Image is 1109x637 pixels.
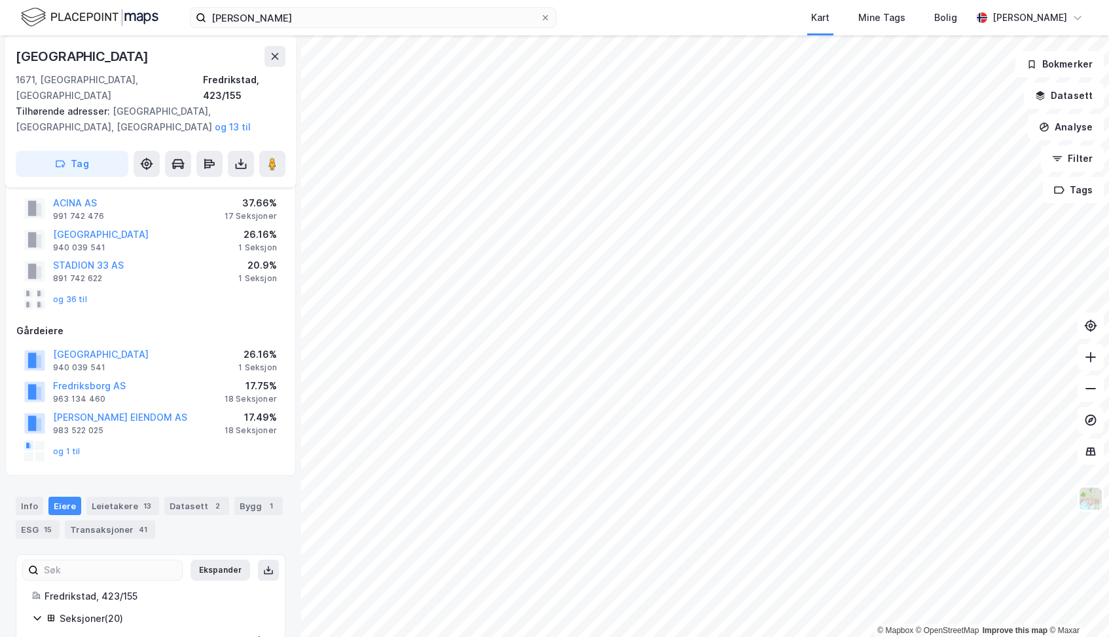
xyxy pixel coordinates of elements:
div: 37.66% [225,195,277,211]
button: Tag [16,151,128,177]
div: 18 Seksjoner [225,425,277,436]
div: 1 Seksjon [238,362,277,373]
div: Gårdeiere [16,323,285,339]
div: 26.16% [238,347,277,362]
div: 991 742 476 [53,211,104,222]
div: 41 [136,523,150,536]
div: 15 [41,523,54,536]
a: Improve this map [983,626,1047,635]
div: Kart [811,10,829,26]
a: OpenStreetMap [916,626,979,635]
button: Ekspander [191,560,250,581]
div: Bolig [934,10,957,26]
div: [GEOGRAPHIC_DATA], [GEOGRAPHIC_DATA], [GEOGRAPHIC_DATA] [16,104,275,135]
div: Eiere [48,497,81,515]
div: ESG [16,520,60,539]
div: Bygg [234,497,283,515]
div: Kontrollprogram for chat [1044,574,1109,637]
div: 963 134 460 [53,394,105,404]
div: Transaksjoner [65,520,155,539]
div: 17.75% [225,378,277,394]
div: [GEOGRAPHIC_DATA] [16,46,151,67]
div: 983 522 025 [53,425,103,436]
div: 17.49% [225,410,277,425]
div: Datasett [164,497,229,515]
div: Seksjoner ( 20 ) [60,611,269,627]
div: 1671, [GEOGRAPHIC_DATA], [GEOGRAPHIC_DATA] [16,72,203,104]
input: Søk [39,560,182,580]
button: Analyse [1028,114,1104,140]
button: Filter [1041,145,1104,172]
div: [PERSON_NAME] [992,10,1067,26]
div: 891 742 622 [53,273,102,284]
div: Fredrikstad, 423/155 [203,72,285,104]
div: 940 039 541 [53,362,105,373]
button: Datasett [1024,83,1104,109]
div: Info [16,497,43,515]
div: Leietakere [86,497,159,515]
button: Bokmerker [1015,51,1104,77]
div: 18 Seksjoner [225,394,277,404]
div: 20.9% [238,258,277,273]
img: Z [1078,486,1103,511]
a: Mapbox [877,626,913,635]
img: logo.f888ab2527a4732fd821a326f86c7f29.svg [21,6,158,29]
div: 13 [141,499,154,512]
div: Mine Tags [858,10,905,26]
span: Tilhørende adresser: [16,106,113,117]
iframe: Chat Widget [1044,574,1109,637]
div: 1 Seksjon [238,273,277,284]
div: Fredrikstad, 423/155 [45,589,269,604]
div: 26.16% [238,227,277,242]
div: 940 039 541 [53,242,105,253]
div: 1 [264,499,278,512]
div: 17 Seksjoner [225,211,277,222]
div: 2 [211,499,224,512]
button: Tags [1043,177,1104,203]
input: Søk på adresse, matrikkel, gårdeiere, leietakere eller personer [206,8,540,28]
div: 1 Seksjon [238,242,277,253]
